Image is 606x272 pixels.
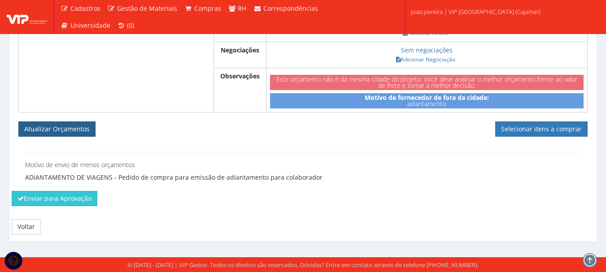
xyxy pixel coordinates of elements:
[70,21,110,30] span: Universidade
[12,191,97,206] button: Enviar para Aprovação
[25,173,581,182] p: ADIANTAMENTO DE VIAGENS - Pedido de compra para emissão de adiantamento para colaborador
[7,10,47,24] img: logo
[127,261,479,269] div: © [DATE] - [DATE] | VIP Gestor. Todos os direitos são reservados. Dúvidas? Entre em contato atrav...
[214,42,266,68] th: Negociações
[365,93,489,102] strong: Motivo de fornecedor de fora da cidade:
[401,46,453,54] a: Sem negociações
[70,4,100,13] span: Cadastros
[393,55,458,64] a: Adicionar Negociação
[238,4,246,13] span: RH
[263,4,318,13] span: Correspondências
[117,4,177,13] span: Gestão de Materiais
[270,75,584,90] div: Este orçamento não é da mesma cidade do projeto. Você deve analisar o melhor orçamento frente ao ...
[25,161,581,168] h5: Motivo de envio de menos orçamentos
[114,17,138,34] a: (0)
[270,93,584,108] div: adiantamento
[495,121,588,137] a: Selecionar itens a comprar
[12,219,41,234] a: Voltar
[411,7,541,16] span: joao.pereira | VIP [GEOGRAPHIC_DATA] (Cajamar)
[57,17,114,34] a: Universidade
[127,21,134,30] span: (0)
[194,4,221,13] span: Compras
[18,121,96,137] button: Atualizar Orçamentos
[214,68,266,112] th: Observações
